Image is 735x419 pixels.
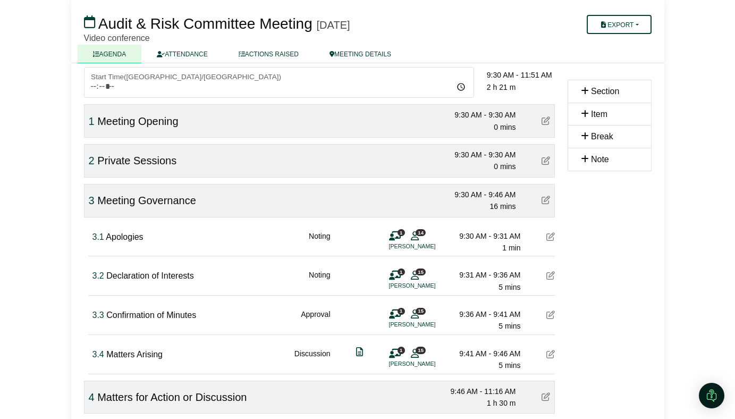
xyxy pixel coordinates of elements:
[389,281,469,290] li: [PERSON_NAME]
[398,269,405,275] span: 1
[314,45,407,63] a: MEETING DETAILS
[89,391,95,403] span: Click to fine tune number
[92,311,104,320] span: Click to fine tune number
[97,115,178,127] span: Meeting Opening
[591,155,609,164] span: Note
[587,15,651,34] button: Export
[97,195,196,206] span: Meeting Governance
[487,69,561,81] div: 9:30 AM - 11:51 AM
[389,320,469,329] li: [PERSON_NAME]
[487,399,516,407] span: 1 h 30 m
[106,350,163,359] span: Matters Arising
[499,283,520,291] span: 5 mins
[89,195,95,206] span: Click to fine tune number
[301,308,330,332] div: Approval
[309,230,330,254] div: Noting
[398,229,405,236] span: 1
[106,311,196,320] span: Confirmation of Minutes
[223,45,314,63] a: ACTIONS RAISED
[494,123,516,131] span: 0 mins
[98,15,312,32] span: Audit & Risk Committee Meeting
[489,202,516,211] span: 16 mins
[699,383,724,408] div: Open Intercom Messenger
[446,230,521,242] div: 9:30 AM - 9:31 AM
[494,162,516,171] span: 0 mins
[97,155,176,166] span: Private Sessions
[92,232,104,241] span: Click to fine tune number
[499,322,520,330] span: 5 mins
[389,242,469,251] li: [PERSON_NAME]
[591,87,619,96] span: Section
[309,269,330,293] div: Noting
[106,232,143,241] span: Apologies
[92,350,104,359] span: Click to fine tune number
[502,244,520,252] span: 1 min
[92,271,104,280] span: Click to fine tune number
[487,83,516,91] span: 2 h 21 m
[591,110,607,119] span: Item
[446,269,521,281] div: 9:31 AM - 9:36 AM
[416,269,426,275] span: 15
[389,359,469,368] li: [PERSON_NAME]
[141,45,223,63] a: ATTENDANCE
[97,391,247,403] span: Matters for Action or Discussion
[317,19,350,31] div: [DATE]
[416,308,426,315] span: 15
[591,132,613,141] span: Break
[294,348,331,372] div: Discussion
[446,308,521,320] div: 9:36 AM - 9:41 AM
[398,347,405,354] span: 1
[89,155,95,166] span: Click to fine tune number
[442,109,516,121] div: 9:30 AM - 9:30 AM
[398,308,405,315] span: 1
[416,229,426,236] span: 14
[442,386,516,397] div: 9:46 AM - 11:16 AM
[442,189,516,200] div: 9:30 AM - 9:46 AM
[416,347,426,354] span: 15
[499,361,520,370] span: 5 mins
[106,271,194,280] span: Declaration of Interests
[446,348,521,359] div: 9:41 AM - 9:46 AM
[84,33,150,43] span: Video conference
[78,45,142,63] a: AGENDA
[442,149,516,161] div: 9:30 AM - 9:30 AM
[89,115,95,127] span: Click to fine tune number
